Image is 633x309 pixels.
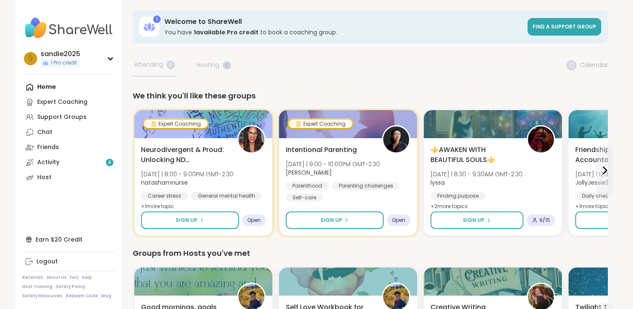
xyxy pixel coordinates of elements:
span: Open [392,217,405,224]
span: Sign Up [463,216,484,224]
div: Expert Coaching [37,98,87,106]
a: Logout [22,254,115,269]
div: Friends [37,143,59,152]
div: Self-care [286,193,323,202]
button: Sign Up [286,211,384,229]
div: Finding purpose [431,192,485,200]
b: lyssa [431,178,445,187]
div: Parenting challenges [332,182,400,190]
b: 1 available Pro credit [194,28,259,36]
span: Neurodivergent & Proud: Unlocking ND Superpowers [141,145,228,165]
img: Natasha [383,126,409,152]
span: 1 Pro credit [51,59,77,67]
span: [DATE] | 9:00 - 10:00PM GMT-2:30 [286,160,380,168]
a: Redeem Code [66,293,98,299]
b: [PERSON_NAME] [286,168,332,177]
div: Chat [37,128,52,136]
div: Logout [36,257,58,266]
img: natashamnurse [238,126,264,152]
div: sandie2025 [41,49,80,59]
span: Find a support group [533,23,596,30]
div: Groups from Hosts you've met [133,247,608,259]
b: JollyJessie38 [575,178,612,187]
h3: Welcome to ShareWell [164,17,523,26]
span: 9 / 15 [539,217,550,224]
div: Support Groups [37,113,87,121]
button: Sign Up [141,211,239,229]
div: Expert Coaching [289,120,352,128]
a: Blog [101,293,111,299]
div: Daily check-in [575,192,625,200]
a: Host [22,170,115,185]
span: Sign Up [176,216,197,224]
div: Activity [37,158,59,167]
div: 1 [153,15,161,23]
span: s [28,53,33,64]
a: Host Training [22,284,52,290]
div: Host [37,173,51,182]
span: Sign Up [607,216,629,224]
a: Friends [22,140,115,155]
span: Sign Up [320,216,342,224]
a: Help [82,275,92,281]
div: Earn $20 Credit [22,232,115,247]
a: Find a support group [528,18,601,36]
div: We think you'll like these groups [133,90,608,102]
a: Safety Resources [22,293,62,299]
span: 4 [108,159,111,166]
div: Parenthood [286,182,329,190]
button: Sign Up [431,211,523,229]
img: lyssa [528,126,554,152]
a: FAQ [70,275,79,281]
a: Expert Coaching [22,95,115,110]
span: [DATE] | 8:30 - 9:30AM GMT-2:30 [431,170,523,178]
a: Activity4 [22,155,115,170]
div: Expert Coaching [144,120,208,128]
span: [DATE] | 8:00 - 9:00PM GMT-2:30 [141,170,233,178]
a: Referrals [22,275,43,281]
a: About Us [46,275,67,281]
span: Open [247,217,261,224]
b: natashamnurse [141,178,188,187]
a: Safety Policy [56,284,85,290]
div: General mental health [191,192,262,200]
span: Intentional Parenting [286,145,357,155]
a: Chat [22,125,115,140]
h3: You have to book a coaching group. [164,28,523,36]
span: ⚜️AWAKEN WITH BEAUTIFUL SOULS⚜️ [431,145,518,165]
img: ShareWell Nav Logo [22,13,115,43]
a: Support Groups [22,110,115,125]
div: Career stress [141,192,188,200]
